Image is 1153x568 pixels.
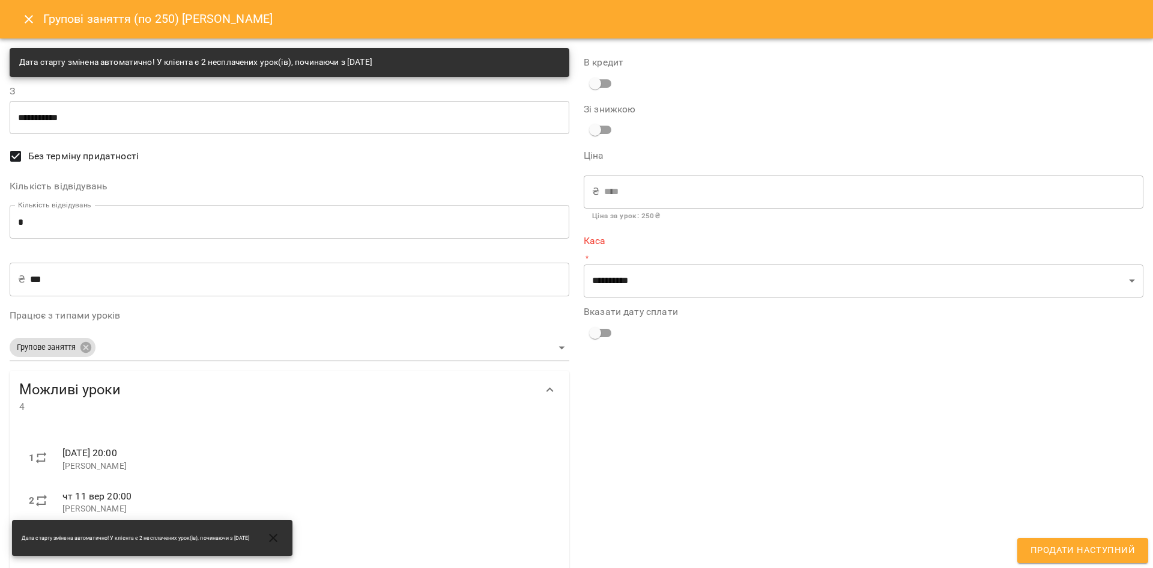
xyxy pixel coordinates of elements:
span: Групове заняття [10,342,83,353]
span: 4 [19,400,536,414]
label: В кредит [584,58,1143,67]
p: [PERSON_NAME] [62,460,550,472]
span: чт 11 вер 20:00 [62,490,132,502]
span: Без терміну придатності [28,149,139,163]
span: Можливі уроки [19,380,536,399]
p: [PERSON_NAME] [62,503,550,515]
button: Close [14,5,43,34]
label: Кількість відвідувань [10,182,569,191]
span: Дата старту змінена автоматично! У клієнта є 2 несплачених урок(ів), починаючи з [DATE] [22,534,249,542]
div: Групове заняття [10,338,95,357]
label: 2 [29,493,34,508]
label: З [10,87,569,96]
label: Працює з типами уроків [10,311,569,320]
label: Каса [584,236,1143,246]
label: Ціна [584,151,1143,160]
span: Продати наступний [1030,543,1135,558]
button: Продати наступний [1017,538,1148,563]
label: Зі знижкою [584,105,770,114]
h6: Групові заняття (по 250) [PERSON_NAME] [43,10,273,28]
p: [PERSON_NAME] [62,546,550,558]
button: Show more [536,376,564,405]
div: Дата старту змінена автоматично! У клієнта є 2 несплачених урок(ів), починаючи з [DATE] [19,52,372,73]
label: 1 [29,451,34,465]
label: Вказати дату сплати [584,307,1143,317]
span: [DATE] 20:00 [62,447,117,459]
p: ₴ [592,185,599,199]
p: ₴ [18,272,25,287]
b: Ціна за урок : 250 ₴ [592,212,660,220]
div: Групове заняття [10,334,569,361]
